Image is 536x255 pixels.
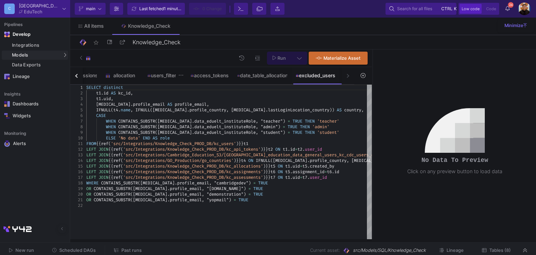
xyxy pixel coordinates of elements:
[266,169,270,175] span: }}
[187,107,189,113] span: .
[123,158,234,163] span: 'src/Integrations/GO_Production/go_countries'
[234,141,236,146] span: '
[202,186,204,191] span: ,
[103,96,111,102] span: uid
[150,107,153,113] span: (
[70,169,83,175] div: 16
[99,175,108,180] span: JOIN
[290,169,293,175] span: .
[111,90,116,96] span: AS
[12,42,66,48] div: Integrations
[323,55,361,61] span: Materialize Asset
[24,9,42,14] div: EduTech
[344,107,361,113] span: country
[189,107,226,113] span: profile_country
[99,158,108,163] span: JOIN
[84,23,104,29] span: All items
[332,169,334,175] span: .
[441,5,453,13] span: ctrl
[347,158,349,163] span: ,
[518,2,531,15] img: bg52tvgs8dxfpOhHYAd0g09LCcAxm85PnUXHwHyc.png
[278,124,280,130] span: )
[296,74,299,77] img: SQL-Model type child icon
[12,62,66,68] div: Data Exports
[118,135,140,141] span: 'No data'
[158,124,192,130] span: [MEDICAL_DATA]
[59,248,96,253] span: Scheduled DAGs
[106,130,116,135] span: WHEN
[421,156,488,165] pre: No Data To Preview
[175,180,177,186] span: .
[236,141,239,146] span: )
[108,169,113,175] span: {{
[96,102,130,107] span: [MEDICAL_DATA]
[283,118,285,124] span: )
[19,4,60,8] div: [GEOGRAPHIC_DATA]
[111,96,113,102] span: ,
[94,186,130,191] span: CONTAINS_SUBSTR
[103,85,123,90] span: distinct
[99,169,108,175] span: JOIN
[261,146,263,152] span: )
[486,6,496,11] span: Code
[70,102,83,107] div: 4
[70,130,83,135] div: 9
[278,163,283,169] span: ON
[194,130,256,135] span: data_eduelt_instituteRole
[501,3,514,15] button: 24
[277,55,286,61] span: Run
[123,163,246,169] span: 'src/Integrations/Knowledge_Check_PROD_DB/kc_alloc
[147,74,151,78] img: SQL-Model type child icon
[4,32,10,37] img: Navigation icon
[309,52,368,65] button: Materialize Asset
[288,118,290,124] span: =
[12,52,28,58] span: Models
[317,118,339,124] span: 'teacher'
[70,175,83,180] div: 17
[70,96,83,102] div: 3
[70,107,83,113] div: 5
[295,146,297,152] span: =
[86,175,96,180] span: LEFT
[241,158,246,163] span: t4
[140,180,175,186] span: [MEDICAL_DATA]
[121,248,142,253] span: Past runs
[86,186,91,191] span: OR
[283,130,285,135] span: )
[123,175,246,180] span: 'src/Integrations/Knowledge_Check_PROD_DB/kc_asses
[70,135,83,141] div: 10
[312,124,329,130] span: 'admin'
[293,163,300,169] span: uid
[439,5,453,13] button: ctrlk
[70,158,83,163] div: 14
[285,169,290,175] span: t5
[278,175,283,180] span: ON
[267,52,292,65] button: Run
[164,6,189,11] span: 1 minute ago
[263,163,266,169] span: )
[96,107,111,113] span: IFNULL
[86,163,96,169] span: LEFT
[256,118,258,124] span: ,
[324,169,327,175] span: =
[99,152,108,158] span: JOIN
[92,38,100,47] mat-icon: star_border
[231,107,266,113] span: [MEDICAL_DATA]
[103,90,108,96] span: id
[283,146,288,152] span: t1
[108,141,111,146] span: (
[133,186,167,191] span: [MEDICAL_DATA]
[214,180,248,186] span: "cambridgedev"
[207,102,209,107] span: ,
[329,107,334,113] span: ))
[237,74,240,77] img: SQL-Model type child icon
[190,73,229,78] div: access_tokens
[133,102,165,107] span: profile_email
[192,118,194,124] span: .
[96,90,101,96] span: t1
[297,146,302,152] span: t2
[113,146,121,152] span: ref
[121,107,130,113] span: name
[70,90,83,96] div: 2
[261,130,283,135] span: "student"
